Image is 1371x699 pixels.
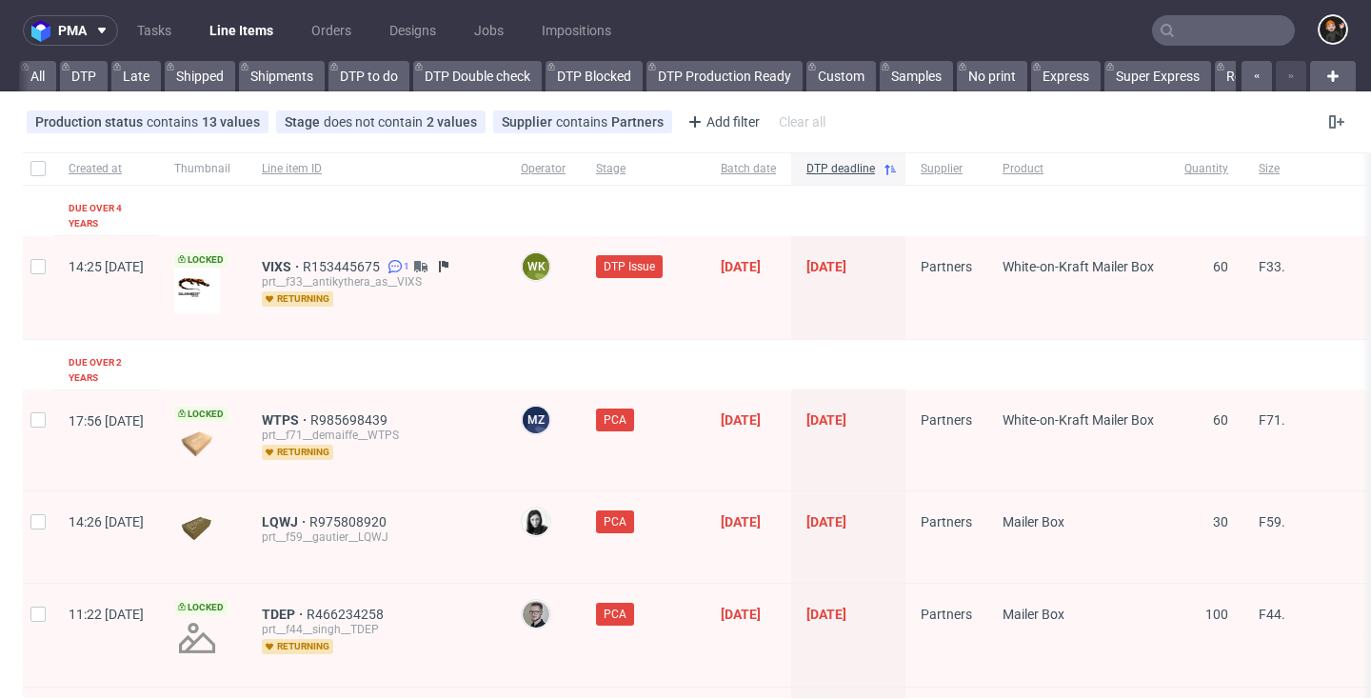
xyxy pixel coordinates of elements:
[806,61,876,91] a: Custom
[69,413,144,429] span: 17:56 [DATE]
[58,24,87,37] span: pma
[1205,607,1228,622] span: 100
[806,412,846,428] span: [DATE]
[721,161,776,177] span: Batch date
[174,431,220,457] img: data
[880,61,953,91] a: Samples
[174,161,231,177] span: Thumbnail
[957,61,1027,91] a: No print
[262,291,333,307] span: returning
[198,15,285,46] a: Line Items
[1003,161,1154,177] span: Product
[604,513,626,530] span: PCA
[1003,514,1064,529] span: Mailer Box
[307,607,387,622] a: R466234258
[604,258,655,275] span: DTP Issue
[1184,161,1228,177] span: Quantity
[1104,61,1211,91] a: Super Express
[262,445,333,460] span: returning
[69,514,144,529] span: 14:26 [DATE]
[239,61,325,91] a: Shipments
[1259,607,1285,622] span: F44.
[19,61,56,91] a: All
[775,109,829,135] div: Clear all
[921,259,972,274] span: Partners
[69,607,144,622] span: 11:22 [DATE]
[165,61,235,91] a: Shipped
[262,607,307,622] a: TDEP
[921,161,972,177] span: Supplier
[921,607,972,622] span: Partners
[1320,16,1346,43] img: Dominik Grosicki
[262,412,310,428] span: WTPS
[463,15,515,46] a: Jobs
[174,600,228,615] span: Locked
[1213,412,1228,428] span: 60
[174,252,228,268] span: Locked
[646,61,803,91] a: DTP Production Ready
[69,259,144,274] span: 14:25 [DATE]
[300,15,363,46] a: Orders
[806,161,875,177] span: DTP deadline
[921,412,972,428] span: Partners
[126,15,183,46] a: Tasks
[111,61,161,91] a: Late
[806,259,846,274] span: [DATE]
[262,529,490,545] div: prt__f59__gautier__LQWJ
[262,259,303,274] a: VIXS
[806,514,846,529] span: [DATE]
[523,601,549,628] img: Krystian Gaza
[174,407,228,422] span: Locked
[262,274,490,290] div: prt__f33__antikythera_as__VIXS
[147,114,202,130] span: contains
[404,259,409,274] span: 1
[262,428,490,443] div: prt__f71__demaiffe__WTPS
[921,514,972,529] span: Partners
[262,161,490,177] span: Line item ID
[680,107,764,137] div: Add filter
[523,407,549,433] figcaption: MZ
[427,114,477,130] div: 2 values
[556,114,611,130] span: contains
[1259,412,1285,428] span: F71.
[69,201,144,231] div: Due over 4 years
[262,639,333,654] span: returning
[174,516,220,542] img: data
[1213,514,1228,529] span: 30
[310,412,391,428] a: R985698439
[23,15,118,46] button: pma
[1259,514,1285,529] span: F59.
[806,607,846,622] span: [DATE]
[69,355,144,386] div: Due over 2 years
[1003,412,1154,428] span: White-on-Kraft Mailer Box
[303,259,384,274] a: R153445675
[384,259,409,274] a: 1
[35,114,147,130] span: Production status
[413,61,542,91] a: DTP Double check
[202,114,260,130] div: 13 values
[378,15,447,46] a: Designs
[1213,259,1228,274] span: 60
[60,61,108,91] a: DTP
[262,622,490,637] div: prt__f44__singh__TDEP
[1031,61,1101,91] a: Express
[174,615,220,661] img: no_design.png
[604,606,626,623] span: PCA
[328,61,409,91] a: DTP to do
[309,514,390,529] a: R975808920
[1259,259,1285,274] span: F33.
[324,114,427,130] span: does not contain
[1003,259,1154,274] span: White-on-Kraft Mailer Box
[31,20,58,42] img: logo
[611,114,664,130] div: Partners
[721,412,761,428] span: [DATE]
[262,514,309,529] a: LQWJ
[502,114,556,130] span: Supplier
